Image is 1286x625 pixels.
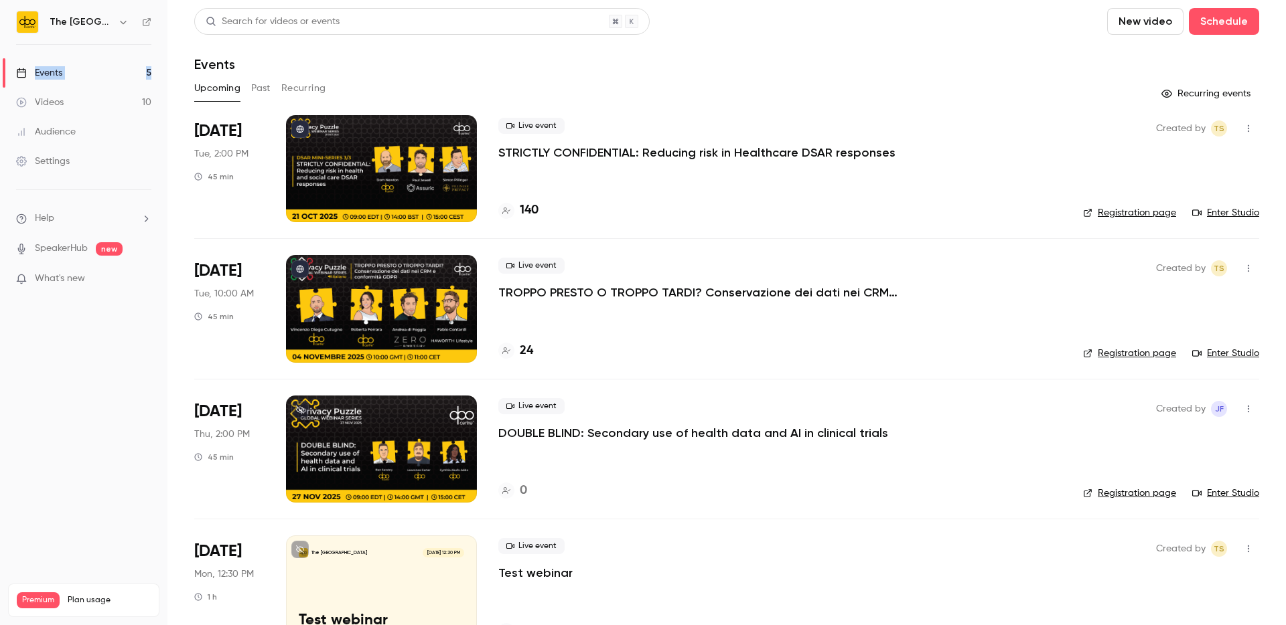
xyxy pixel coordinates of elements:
div: Nov 27 Thu, 2:00 PM (Europe/London) [194,395,265,503]
span: Live event [498,118,565,134]
h4: 0 [520,482,527,500]
button: Upcoming [194,78,240,99]
div: 45 min [194,452,234,462]
a: Registration page [1083,347,1176,360]
a: STRICTLY CONFIDENTIAL: Reducing risk in Healthcare DSAR responses [498,145,896,161]
div: 45 min [194,171,234,182]
span: Mon, 12:30 PM [194,567,254,581]
span: Live event [498,258,565,274]
span: Created by [1156,260,1206,276]
div: Oct 21 Tue, 2:00 PM (Europe/London) [194,115,265,222]
span: TS [1214,120,1224,137]
a: DOUBLE BLIND: Secondary use of health data and AI in clinical trials [498,425,888,441]
a: SpeakerHub [35,242,88,256]
a: 0 [498,482,527,500]
button: Recurring events [1155,83,1259,104]
a: 140 [498,201,539,219]
button: New video [1107,8,1184,35]
span: Created by [1156,541,1206,557]
span: [DATE] [194,120,242,142]
span: Help [35,211,54,226]
a: TROPPO PRESTO O TROPPO TARDI? Conservazione dei dati nei CRM e conformità GDPR [498,284,900,300]
span: Thu, 2:00 PM [194,428,250,441]
span: Created by [1156,401,1206,417]
a: Enter Studio [1192,486,1259,500]
span: Created by [1156,120,1206,137]
span: Plan usage [68,595,151,606]
a: Enter Studio [1192,206,1259,219]
span: Joel Fisk [1211,401,1227,417]
button: Recurring [281,78,326,99]
p: The [GEOGRAPHIC_DATA] [311,549,367,556]
span: Tue, 2:00 PM [194,147,248,161]
span: Taylor Swann [1211,541,1227,557]
li: help-dropdown-opener [16,211,151,226]
h4: 140 [520,201,539,219]
span: TS [1214,541,1224,557]
span: [DATE] 12:30 PM [423,548,463,557]
h4: 24 [520,342,533,360]
button: Past [251,78,271,99]
a: Test webinar [498,565,573,581]
div: Videos [16,96,64,109]
button: Schedule [1189,8,1259,35]
h1: Events [194,56,235,72]
div: Nov 4 Tue, 10:00 AM (Europe/London) [194,255,265,362]
span: Live event [498,538,565,554]
div: 45 min [194,311,234,322]
span: Live event [498,398,565,414]
span: [DATE] [194,260,242,282]
span: new [96,242,123,256]
span: TS [1214,260,1224,276]
div: Audience [16,125,76,139]
span: Premium [17,592,60,608]
span: Taylor Swann [1211,120,1227,137]
a: Registration page [1083,206,1176,219]
span: JF [1215,401,1224,417]
div: Settings [16,155,70,168]
img: The DPO Centre [17,11,38,33]
a: Registration page [1083,486,1176,500]
span: [DATE] [194,401,242,422]
div: Events [16,66,62,80]
a: Enter Studio [1192,347,1259,360]
span: Taylor Swann [1211,260,1227,276]
span: Tue, 10:00 AM [194,287,254,300]
div: Search for videos or events [206,15,340,29]
div: 1 h [194,592,217,602]
span: What's new [35,272,85,286]
span: [DATE] [194,541,242,562]
a: 24 [498,342,533,360]
h6: The [GEOGRAPHIC_DATA] [50,15,113,29]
